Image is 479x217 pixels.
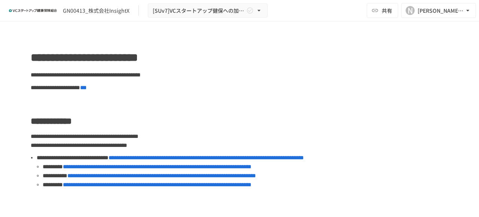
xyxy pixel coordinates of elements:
[401,3,476,18] button: N[PERSON_NAME][EMAIL_ADDRESS][DOMAIN_NAME]
[148,3,268,18] button: [SUv7]VCスタートアップ健保への加入申請手続き
[418,6,464,15] div: [PERSON_NAME][EMAIL_ADDRESS][DOMAIN_NAME]
[9,4,57,16] img: ZDfHsVrhrXUoWEWGWYf8C4Fv4dEjYTEDCNvmL73B7ox
[367,3,398,18] button: 共有
[382,6,392,15] span: 共有
[406,6,415,15] div: N
[63,7,129,15] div: GN00413_株式会社InsightX
[153,6,245,15] span: [SUv7]VCスタートアップ健保への加入申請手続き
